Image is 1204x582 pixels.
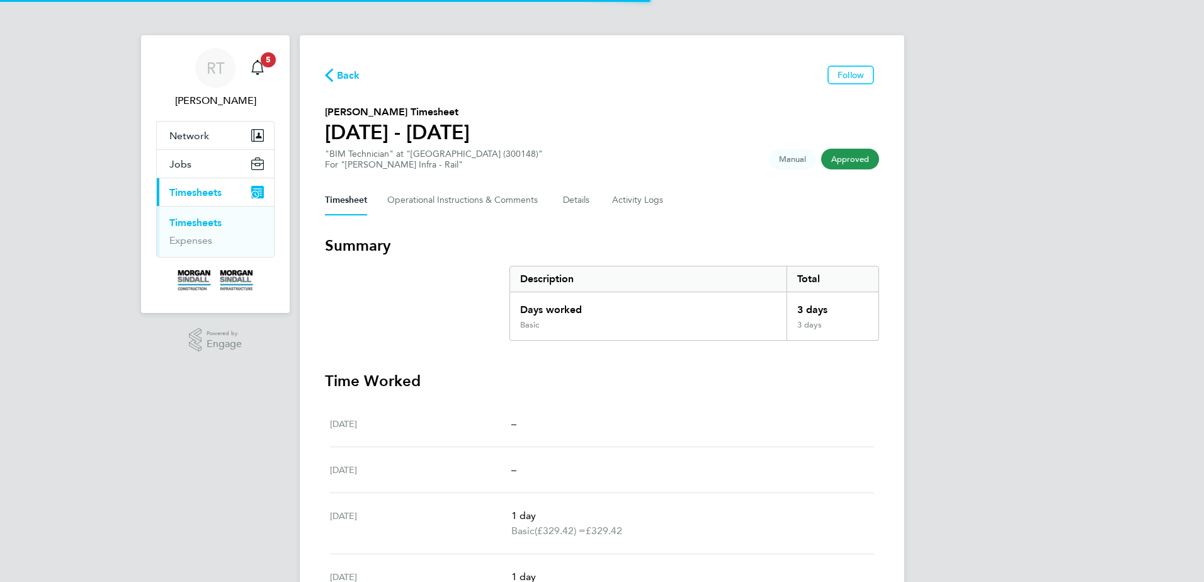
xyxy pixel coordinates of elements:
[330,508,511,539] div: [DATE]
[141,35,290,313] nav: Main navigation
[511,508,864,523] p: 1 day
[535,525,586,537] span: (£329.42) =
[330,462,511,477] div: [DATE]
[178,270,253,290] img: morgansindall-logo-retina.png
[511,418,516,430] span: –
[510,266,787,292] div: Description
[156,48,275,108] a: RT[PERSON_NAME]
[510,292,787,320] div: Days worked
[169,234,212,246] a: Expenses
[157,206,274,257] div: Timesheets
[511,464,516,476] span: –
[821,149,879,169] span: This timesheet has been approved.
[207,328,242,339] span: Powered by
[586,525,622,537] span: £329.42
[325,149,543,170] div: "BIM Technician" at "[GEOGRAPHIC_DATA] (300148)"
[207,339,242,350] span: Engage
[169,158,191,170] span: Jobs
[787,266,878,292] div: Total
[325,105,470,120] h2: [PERSON_NAME] Timesheet
[189,328,242,352] a: Powered byEngage
[509,266,879,341] div: Summary
[325,159,543,170] div: For "[PERSON_NAME] Infra - Rail"
[787,320,878,340] div: 3 days
[838,69,864,81] span: Follow
[245,48,270,88] a: 5
[156,93,275,108] span: Rob Townsend
[325,236,879,256] h3: Summary
[157,178,274,206] button: Timesheets
[787,292,878,320] div: 3 days
[157,122,274,149] button: Network
[207,60,225,76] span: RT
[325,371,879,391] h3: Time Worked
[612,185,665,215] button: Activity Logs
[387,185,543,215] button: Operational Instructions & Comments
[325,185,367,215] button: Timesheet
[169,186,222,198] span: Timesheets
[330,416,511,431] div: [DATE]
[156,270,275,290] a: Go to home page
[325,67,360,83] button: Back
[169,130,209,142] span: Network
[169,217,222,229] a: Timesheets
[325,120,470,145] h1: [DATE] - [DATE]
[563,185,592,215] button: Details
[337,68,360,83] span: Back
[769,149,816,169] span: This timesheet was manually created.
[261,52,276,67] span: 5
[157,150,274,178] button: Jobs
[827,66,874,84] button: Follow
[511,523,535,539] span: Basic
[520,320,539,330] div: Basic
